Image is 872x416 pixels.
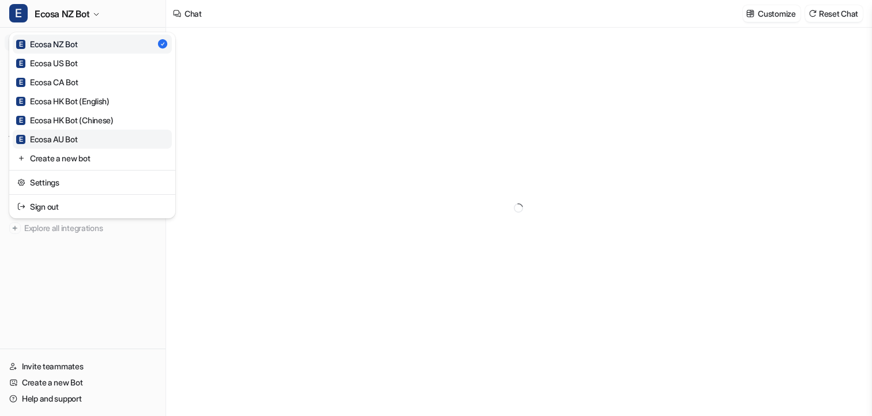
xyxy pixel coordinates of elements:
[17,201,25,213] img: reset
[9,4,28,22] span: E
[16,57,78,69] div: Ecosa US Bot
[16,38,78,50] div: Ecosa NZ Bot
[16,97,25,106] span: E
[17,176,25,188] img: reset
[13,149,172,168] a: Create a new bot
[16,40,25,49] span: E
[35,6,89,22] span: Ecosa NZ Bot
[16,78,25,87] span: E
[16,133,78,145] div: Ecosa AU Bot
[13,197,172,216] a: Sign out
[16,76,78,88] div: Ecosa CA Bot
[17,152,25,164] img: reset
[9,32,175,218] div: EEcosa NZ Bot
[16,135,25,144] span: E
[16,95,110,107] div: Ecosa HK Bot (English)
[16,59,25,68] span: E
[16,116,25,125] span: E
[13,173,172,192] a: Settings
[16,114,114,126] div: Ecosa HK Bot (Chinese)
